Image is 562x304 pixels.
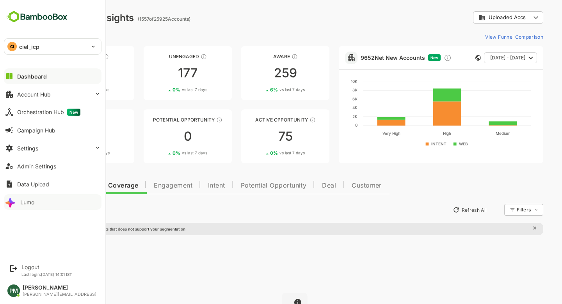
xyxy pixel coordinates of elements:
[27,182,111,189] span: Data Quality and Coverage
[446,10,516,25] div: Uploaded Accs
[264,54,270,60] div: These accounts have just entered the buying cycle and need further nurturing
[4,68,101,84] button: Dashboard
[325,114,330,119] text: 2K
[4,140,101,156] button: Settings
[252,87,277,93] span: vs last 7 days
[328,123,330,127] text: 0
[325,105,330,110] text: 4K
[67,109,80,116] span: New
[17,109,80,116] div: Orchestration Hub
[489,207,503,213] div: Filters
[455,30,516,43] button: View Funnel Comparison
[451,14,503,21] div: Uploaded Accs
[110,16,163,22] ag: ( 1557 of 25925 Accounts)
[116,117,205,123] div: Potential Opportunity
[214,46,302,100] a: AwareThese accounts have just entered the buying cycle and need further nurturing2596%vs last 7 days
[461,14,499,20] span: Uploaded Accs
[19,203,76,217] button: New Insights
[214,54,302,59] div: Aware
[48,150,82,156] div: 9 %
[19,12,107,23] div: Dashboard Insights
[214,109,302,163] a: Active OpportunityThese accounts have open opportunities which might be at any of the Sales Stage...
[4,39,101,54] div: CIciel_icp
[355,131,373,136] text: Very High
[19,67,107,79] div: 1K
[457,52,510,63] button: [DATE] - [DATE]
[126,182,165,189] span: Engagement
[416,54,424,62] div: Discover new ICP-fit accounts showing engagement — via intent surges, anonymous website visits, L...
[21,272,72,277] p: Last login: [DATE] 14:01 IST
[17,127,55,134] div: Campaign Hub
[468,131,483,136] text: Medium
[20,199,34,206] div: Lumo
[155,150,180,156] span: vs last 7 days
[19,117,107,123] div: Engaged
[155,87,180,93] span: vs last 7 days
[116,130,205,143] div: 0
[489,203,516,217] div: Filters
[17,145,38,152] div: Settings
[4,158,101,174] button: Admin Settings
[282,117,288,123] div: These accounts have open opportunities which might be at any of the Sales Stages
[422,204,463,216] button: Refresh All
[243,87,277,93] div: 6 %
[116,54,205,59] div: Unengaged
[4,194,101,210] button: Lumo
[214,67,302,79] div: 259
[17,91,51,98] div: Account Hub
[19,46,107,100] a: UnreachedThese accounts have not been engaged with for a defined time period1K1%vs last 7 days
[4,176,101,192] button: Data Upload
[325,97,330,101] text: 6K
[116,67,205,79] div: 177
[181,182,198,189] span: Intent
[333,54,398,61] a: 9652Net New Accounts
[17,163,56,170] div: Admin Settings
[4,122,101,138] button: Campaign Hub
[252,150,277,156] span: vs last 7 days
[325,88,330,92] text: 8K
[145,87,180,93] div: 0 %
[17,73,47,80] div: Dashboard
[19,130,107,143] div: 21
[21,264,72,270] div: Logout
[189,117,195,123] div: These accounts are MQAs and can be passed on to Inside Sales
[19,43,39,51] p: ciel_icp
[57,87,82,93] span: vs last 7 days
[214,117,302,123] div: Active Opportunity
[57,150,82,156] span: vs last 7 days
[19,109,107,163] a: EngagedThese accounts are warm, further nurturing would qualify them to MQAs219%vs last 7 days
[448,55,454,61] div: This card does not support filter and segments
[75,54,82,60] div: These accounts have not been engaged with for a defined time period
[145,150,180,156] div: 0 %
[17,181,49,188] div: Data Upload
[416,131,424,136] text: High
[295,182,309,189] span: Deal
[4,104,101,120] button: Orchestration HubNew
[213,182,279,189] span: Potential Opportunity
[116,109,205,163] a: Potential OpportunityThese accounts are MQAs and can be passed on to Inside Sales00%vs last 7 days
[23,292,96,297] div: [PERSON_NAME][EMAIL_ADDRESS]
[463,53,498,63] span: [DATE] - [DATE]
[19,54,107,59] div: Unreached
[214,130,302,143] div: 75
[173,54,180,60] div: These accounts have not shown enough engagement and need nurturing
[243,150,277,156] div: 0 %
[72,117,78,123] div: These accounts are warm, further nurturing would qualify them to MQAs
[7,284,20,297] div: PM
[34,227,158,231] p: There are global insights that does not support your segmentation
[4,86,101,102] button: Account Hub
[324,182,354,189] span: Customer
[116,46,205,100] a: UnengagedThese accounts have not shown enough engagement and need nurturing1770%vs last 7 days
[48,87,82,93] div: 1 %
[23,284,96,291] div: [PERSON_NAME]
[403,55,411,60] span: New
[4,9,70,24] img: BambooboxFullLogoMark.5f36c76dfaba33ec1ec1367b70bb1252.svg
[7,42,17,51] div: CI
[324,79,330,84] text: 10K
